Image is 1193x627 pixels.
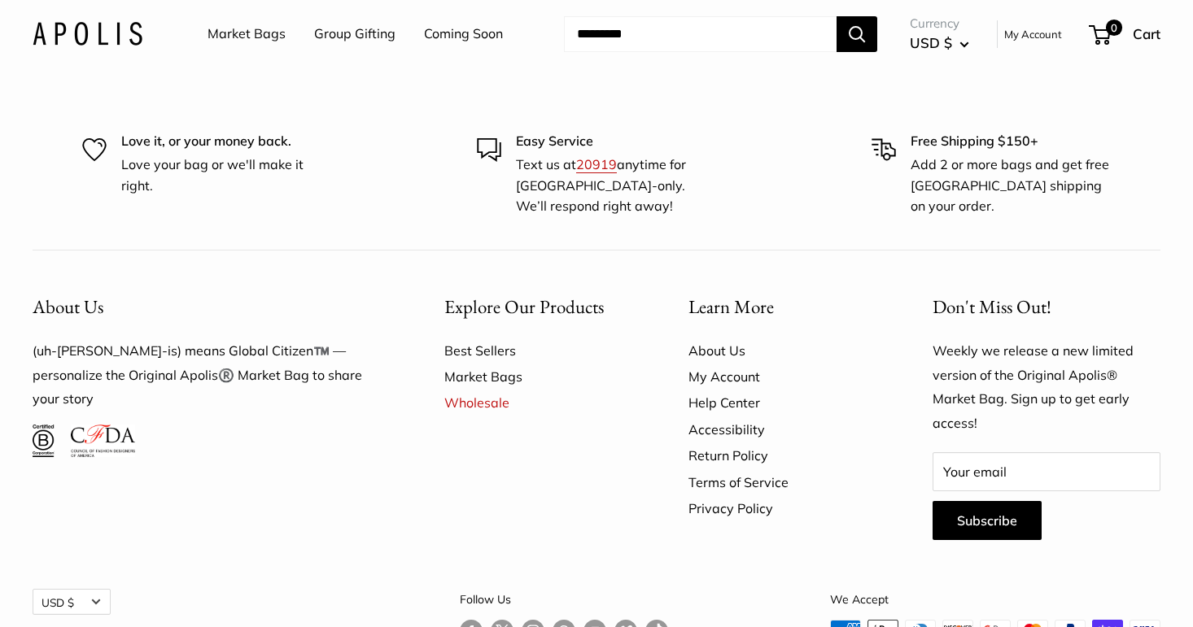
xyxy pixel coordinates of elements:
a: Terms of Service [688,469,876,495]
span: Explore Our Products [444,294,604,319]
a: About Us [688,337,876,364]
p: Don't Miss Out! [933,291,1160,323]
img: Certified B Corporation [33,425,55,457]
p: Follow Us [460,589,668,610]
a: Accessibility [688,416,876,442]
span: USD $ [910,34,952,51]
a: Market Bags [208,22,286,46]
a: Privacy Policy [688,495,876,521]
button: Search [837,16,877,52]
a: My Account [1004,24,1062,44]
p: Add 2 or more bags and get free [GEOGRAPHIC_DATA] shipping on your order. [911,155,1111,217]
button: Explore Our Products [444,291,631,323]
p: Free Shipping $150+ [911,131,1111,152]
p: Love your bag or we'll make it right. [121,155,321,196]
button: Subscribe [933,501,1042,540]
img: Council of Fashion Designers of America Member [71,425,135,457]
a: Wholesale [444,390,631,416]
p: (uh-[PERSON_NAME]-is) means Global Citizen™️ — personalize the Original Apolis®️ Market Bag to sh... [33,339,387,412]
button: USD $ [33,589,111,615]
span: Learn More [688,294,774,319]
a: Return Policy [688,442,876,468]
a: My Account [688,364,876,390]
p: Text us at anytime for [GEOGRAPHIC_DATA]-only. We’ll respond right away! [516,155,716,217]
a: Group Gifting [314,22,395,46]
input: Search... [564,16,837,52]
p: Weekly we release a new limited version of the Original Apolis® Market Bag. Sign up to get early ... [933,339,1160,437]
span: About Us [33,294,103,319]
button: About Us [33,291,387,323]
span: Currency [910,12,969,35]
p: We Accept [830,589,1160,610]
button: USD $ [910,30,969,56]
span: 0 [1106,20,1122,36]
a: Help Center [688,390,876,416]
a: Best Sellers [444,337,631,364]
p: Easy Service [516,131,716,152]
a: 0 Cart [1090,21,1160,47]
button: Learn More [688,291,876,323]
a: 20919 [576,156,617,172]
a: Market Bags [444,364,631,390]
p: Love it, or your money back. [121,131,321,152]
a: Coming Soon [424,22,503,46]
img: Apolis [33,22,142,46]
span: Cart [1133,25,1160,42]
